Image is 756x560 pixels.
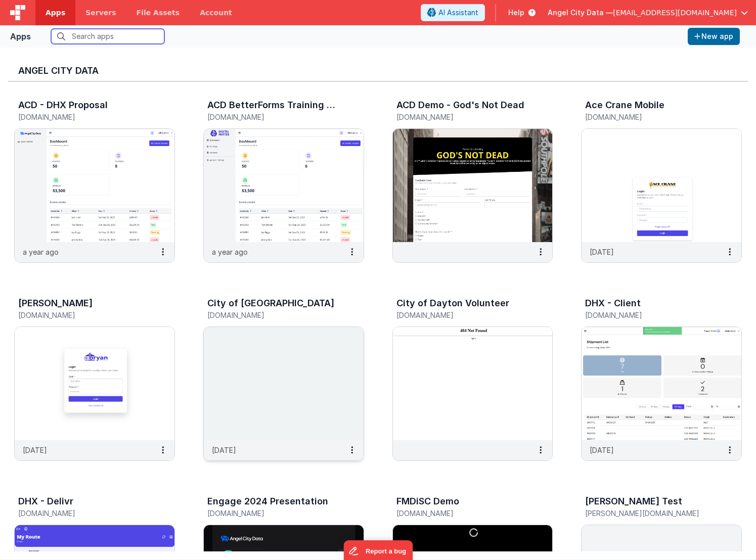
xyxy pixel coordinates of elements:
[396,113,528,121] h5: [DOMAIN_NAME]
[212,247,248,257] p: a year ago
[51,29,164,44] input: Search apps
[207,298,334,308] h3: City of [GEOGRAPHIC_DATA]
[548,8,748,18] button: Angel City Data — [EMAIL_ADDRESS][DOMAIN_NAME]
[18,113,150,121] h5: [DOMAIN_NAME]
[18,509,150,517] h5: [DOMAIN_NAME]
[212,445,236,455] p: [DATE]
[207,113,339,121] h5: [DOMAIN_NAME]
[137,8,180,18] span: File Assets
[396,311,528,319] h5: [DOMAIN_NAME]
[585,100,664,110] h3: Ace Crane Mobile
[18,66,738,76] h3: Angel City Data
[18,298,93,308] h3: [PERSON_NAME]
[585,311,717,319] h5: [DOMAIN_NAME]
[396,509,528,517] h5: [DOMAIN_NAME]
[585,496,682,506] h3: [PERSON_NAME] Test
[396,298,509,308] h3: City of Dayton Volunteer
[421,4,485,21] button: AI Assistant
[585,113,717,121] h5: [DOMAIN_NAME]
[207,311,339,319] h5: [DOMAIN_NAME]
[438,8,478,18] span: AI Assistant
[585,509,717,517] h5: [PERSON_NAME][DOMAIN_NAME]
[23,247,59,257] p: a year ago
[585,298,641,308] h3: DHX - Client
[508,8,524,18] span: Help
[207,100,336,110] h3: ACD BetterForms Training - Meetings
[548,8,613,18] span: Angel City Data —
[18,100,108,110] h3: ACD - DHX Proposal
[688,28,740,45] button: New app
[10,30,31,42] div: Apps
[590,445,614,455] p: [DATE]
[613,8,737,18] span: [EMAIL_ADDRESS][DOMAIN_NAME]
[46,8,65,18] span: Apps
[396,496,459,506] h3: FMDiSC Demo
[207,509,339,517] h5: [DOMAIN_NAME]
[18,496,73,506] h3: DHX - Delivr
[18,311,150,319] h5: [DOMAIN_NAME]
[207,496,328,506] h3: Engage 2024 Presentation
[85,8,116,18] span: Servers
[590,247,614,257] p: [DATE]
[23,445,47,455] p: [DATE]
[396,100,524,110] h3: ACD Demo - God's Not Dead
